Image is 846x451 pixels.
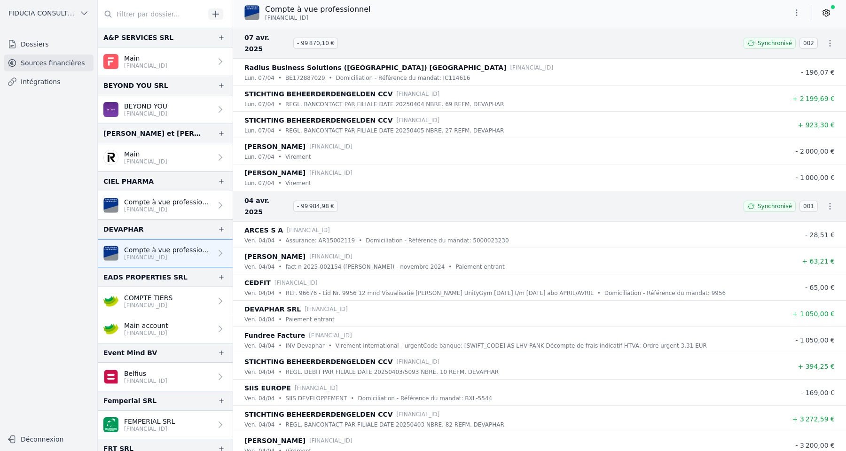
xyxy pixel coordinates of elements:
[103,32,173,43] div: A&P SERVICES SRL
[103,321,118,336] img: crelan.png
[98,411,233,439] a: FEMPERIAL SRL [FINANCIAL_ID]
[103,246,118,261] img: VAN_BREDA_JVBABE22XXX.png
[124,158,167,165] p: [FINANCIAL_ID]
[244,420,274,429] p: ven. 04/04
[798,363,835,370] span: + 394,25 €
[293,201,338,212] span: - 99 984,98 €
[103,176,154,187] div: CIEL PHARMA
[795,174,835,181] span: - 1 000,00 €
[305,304,348,314] p: [FINANCIAL_ID]
[795,442,835,449] span: - 3 200,00 €
[293,38,338,49] span: - 99 870,10 €
[329,73,332,83] div: •
[278,179,282,188] div: •
[244,367,274,377] p: ven. 04/04
[278,236,282,245] div: •
[309,331,352,340] p: [FINANCIAL_ID]
[103,347,157,358] div: Event Mind BV
[8,8,76,18] span: FIDUCIA CONSULTING SRL
[286,262,445,272] p: fact n 2025-002154 ([PERSON_NAME]) - novembre 2024
[285,126,504,135] p: REGL. BANCONTACT PAR FILIALE DATE 20250405 NBRE. 27 REFM. DEVAPHAR
[265,4,370,15] p: Compte à vue professionnel
[278,288,282,298] div: •
[244,394,274,403] p: ven. 04/04
[244,88,393,100] p: STICHTING BEHEERDERDENGELDEN CCV
[4,36,94,53] a: Dossiers
[124,206,212,213] p: [FINANCIAL_ID]
[359,236,362,245] div: •
[351,394,354,403] div: •
[124,254,212,261] p: [FINANCIAL_ID]
[244,262,274,272] p: ven. 04/04
[124,293,172,303] p: COMPTE TIERS
[795,148,835,155] span: - 2 000,00 €
[309,168,352,178] p: [FINANCIAL_ID]
[278,367,282,377] div: •
[103,417,118,432] img: BNP_BE_BUSINESS_GEBABEBB.png
[103,294,118,309] img: crelan.png
[244,435,305,446] p: [PERSON_NAME]
[244,5,259,20] img: VAN_BREDA_JVBABE22XXX.png
[244,126,274,135] p: lun. 07/04
[801,389,835,397] span: - 169,00 €
[795,336,835,344] span: - 1 050,00 €
[287,225,330,235] p: [FINANCIAL_ID]
[98,363,233,391] a: Belfius [FINANCIAL_ID]
[244,330,305,341] p: Fundree Facture
[244,179,274,188] p: lun. 07/04
[124,245,212,255] p: Compte à vue professionnel
[103,80,168,91] div: BEYOND YOU SRL
[244,195,290,218] span: 04 avr. 2025
[124,321,168,330] p: Main account
[103,54,118,69] img: FINOM_SOBKDEBB.png
[285,73,325,83] p: BE172887029
[244,356,393,367] p: STICHTING BEHEERDERDENGELDEN CCV
[98,315,233,343] a: Main account [FINANCIAL_ID]
[124,110,167,117] p: [FINANCIAL_ID]
[278,420,282,429] div: •
[805,231,835,239] span: - 28,51 €
[286,315,335,324] p: Paiement entrant
[358,394,492,403] p: Domiciliation - Référence du mandat: BXL-5544
[792,310,835,318] span: + 1 050,00 €
[244,167,305,179] p: [PERSON_NAME]
[798,121,835,129] span: + 923,30 €
[397,357,440,366] p: [FINANCIAL_ID]
[98,6,205,23] input: Filtrer par dossier...
[286,420,504,429] p: REGL. BANCONTACT PAR FILIALE DATE 20250403 NBRE. 82 REFM. DEVAPHAR
[98,287,233,315] a: COMPTE TIERS [FINANCIAL_ID]
[124,197,212,207] p: Compte à vue professionnel
[397,89,440,99] p: [FINANCIAL_ID]
[244,62,506,73] p: Radius Business Solutions ([GEOGRAPHIC_DATA]) [GEOGRAPHIC_DATA]
[244,100,274,109] p: lun. 07/04
[278,100,282,109] div: •
[366,236,509,245] p: Domiciliation - Référence du mandat: 5000023230
[98,47,233,76] a: Main [FINANCIAL_ID]
[244,236,274,245] p: ven. 04/04
[278,126,282,135] div: •
[286,367,499,377] p: REGL. DEBIT PAR FILIALE DATE 20250403/5093 NBRE. 10 REFM. DEVAPHAR
[244,115,393,126] p: STICHTING BEHEERDERDENGELDEN CCV
[98,239,233,267] a: Compte à vue professionnel [FINANCIAL_ID]
[397,410,440,419] p: [FINANCIAL_ID]
[103,272,188,283] div: EADS PROPERTIES SRL
[244,225,283,236] p: ARCES S A
[98,95,233,124] a: BEYOND YOU [FINANCIAL_ID]
[244,73,274,83] p: lun. 07/04
[124,369,167,378] p: Belfius
[98,191,233,219] a: Compte à vue professionnel [FINANCIAL_ID]
[792,95,835,102] span: + 2 199,69 €
[510,63,553,72] p: [FINANCIAL_ID]
[103,395,157,406] div: Femperial SRL
[758,202,792,210] span: Synchronisé
[124,302,172,309] p: [FINANCIAL_ID]
[336,341,707,350] p: Virement international - urgentCode banque: [SWIFT_CODE] AS LHV PANK Décompte de frais indicatif ...
[124,149,167,159] p: Main
[124,377,167,385] p: [FINANCIAL_ID]
[244,303,301,315] p: DEVAPHAR SRL
[805,284,835,291] span: - 65,00 €
[286,341,325,350] p: INV Devaphar
[799,201,818,212] span: 001
[98,143,233,171] a: Main [FINANCIAL_ID]
[285,179,311,188] p: Virement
